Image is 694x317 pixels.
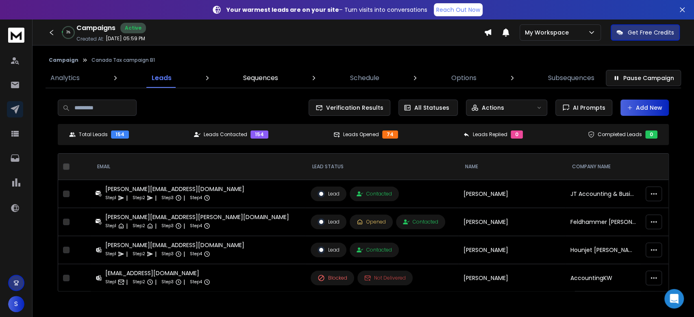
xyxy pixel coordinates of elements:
p: Reach Out Now [436,6,480,14]
th: EMAIL [91,154,305,180]
span: Verification Results [323,104,383,112]
div: 0 [645,130,657,139]
button: Pause Campaign [606,70,681,86]
p: Analytics [50,73,80,83]
div: Open Intercom Messenger [664,289,684,308]
p: | [183,194,185,202]
p: Subsequences [548,73,594,83]
h1: Campaigns [76,23,115,33]
p: | [183,222,185,230]
p: – Turn visits into conversations [226,6,427,14]
td: AccountingKW [565,264,640,292]
p: Canada Tax campaign B1 [91,57,155,63]
p: Leads [152,73,172,83]
p: Options [451,73,476,83]
img: logo [8,28,24,43]
td: [PERSON_NAME] [459,208,566,236]
td: Feldhammer [PERSON_NAME] Inc. [565,208,640,236]
button: Verification Results [309,100,390,116]
div: [PERSON_NAME][EMAIL_ADDRESS][DOMAIN_NAME] [105,185,244,193]
div: Not Delivered [364,275,406,281]
p: [DATE] 05:59 PM [106,35,145,42]
a: Schedule [345,68,384,88]
a: Sequences [238,68,283,88]
th: Company Name [565,154,640,180]
p: | [155,250,157,258]
p: Leads Replied [473,131,507,138]
div: Contacted [357,247,392,253]
strong: Your warmest leads are on your site [226,6,339,14]
th: LEAD STATUS [306,154,459,180]
a: Leads [147,68,176,88]
div: Lead [318,246,339,254]
div: Lead [318,190,339,198]
div: [PERSON_NAME][EMAIL_ADDRESS][PERSON_NAME][DOMAIN_NAME] [105,213,289,221]
p: Step 2 [133,278,145,286]
p: Step 3 [161,278,174,286]
a: Reach Out Now [434,3,483,16]
p: Step 1 [105,278,116,286]
p: Step 3 [161,250,174,258]
div: 74 [382,130,398,139]
td: [PERSON_NAME] [459,236,566,264]
p: Completed Leads [598,131,642,138]
p: Step 1 [105,250,116,258]
p: Step 2 [133,250,145,258]
p: Schedule [350,73,379,83]
p: | [155,222,157,230]
p: | [126,250,128,258]
p: Step 2 [133,194,145,202]
div: Blocked [318,274,347,282]
p: | [155,278,157,286]
p: Step 2 [133,222,145,230]
a: Analytics [46,68,85,88]
p: Sequences [243,73,278,83]
button: Campaign [49,57,78,63]
p: | [183,250,185,258]
div: [PERSON_NAME][EMAIL_ADDRESS][DOMAIN_NAME] [105,241,244,249]
td: [PERSON_NAME] [459,180,566,208]
p: 3 % [66,30,70,35]
p: Leads Opened [343,131,379,138]
p: | [126,278,128,286]
p: Step 3 [161,194,174,202]
p: My Workspace [525,28,572,37]
p: Step 4 [190,194,202,202]
a: Subsequences [543,68,599,88]
p: | [183,278,185,286]
td: [PERSON_NAME] [459,264,566,292]
div: 154 [250,130,268,139]
a: Options [446,68,481,88]
p: Actions [482,104,504,112]
div: [EMAIL_ADDRESS][DOMAIN_NAME] [105,269,210,277]
p: Step 1 [105,194,116,202]
p: | [155,194,157,202]
p: Total Leads [79,131,108,138]
span: AI Prompts [570,104,605,112]
div: Contacted [357,191,392,197]
div: Active [120,23,146,33]
td: Hounjet [PERSON_NAME] [PERSON_NAME] CPAs [565,236,640,264]
div: Opened [357,219,386,225]
p: Step 3 [161,222,174,230]
p: Leads Contacted [204,131,247,138]
div: Lead [318,218,339,226]
p: | [126,194,128,202]
div: 0 [511,130,523,139]
button: S [8,296,24,312]
td: JT Accounting & Business Resources [565,180,640,208]
div: Contacted [403,219,438,225]
p: Step 4 [190,278,202,286]
p: Step 1 [105,222,116,230]
p: Step 4 [190,250,202,258]
p: Created At: [76,36,104,42]
button: Get Free Credits [611,24,680,41]
p: Step 4 [190,222,202,230]
button: AI Prompts [555,100,612,116]
div: 154 [111,130,129,139]
th: NAME [459,154,566,180]
button: Add New [620,100,669,116]
p: Get Free Credits [628,28,674,37]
